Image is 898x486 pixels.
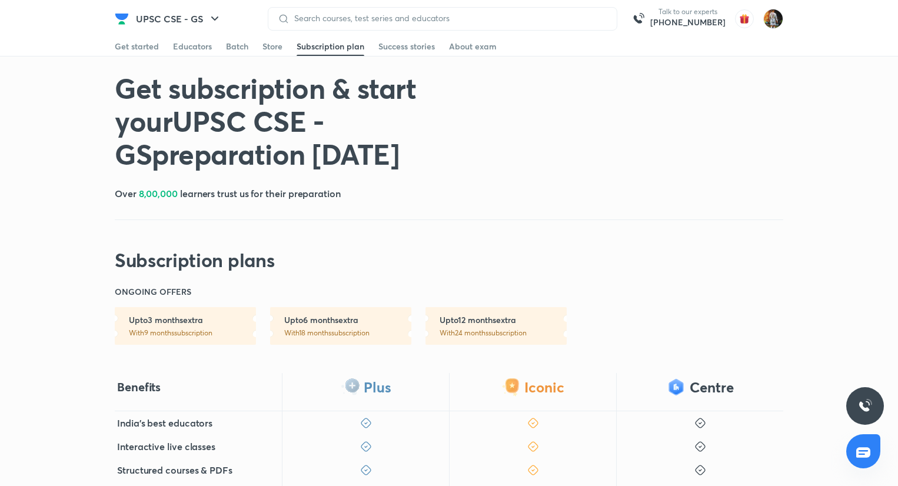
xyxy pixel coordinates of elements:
[115,71,516,170] h1: Get subscription & start your UPSC CSE - GS preparation [DATE]
[262,37,282,56] a: Store
[627,7,650,31] img: call-us
[284,328,411,338] p: With 18 months subscription
[129,7,229,31] button: UPSC CSE - GS
[284,314,411,326] h6: Upto 6 months extra
[735,9,754,28] img: avatar
[449,37,497,56] a: About exam
[173,37,212,56] a: Educators
[262,41,282,52] div: Store
[115,187,341,201] h5: Over learners trust us for their preparation
[425,307,567,345] a: Upto12 monthsextraWith24 monthssubscription
[290,14,607,23] input: Search courses, test series and educators
[440,328,567,338] p: With 24 months subscription
[763,9,783,29] img: Prakhar Singh
[226,41,248,52] div: Batch
[650,7,726,16] p: Talk to our experts
[858,399,872,413] img: ttu
[378,41,435,52] div: Success stories
[270,307,411,345] a: Upto6 monthsextraWith18 monthssubscription
[115,248,274,272] h2: Subscription plans
[117,463,232,477] h5: Structured courses & PDFs
[297,37,364,56] a: Subscription plan
[117,416,212,430] h5: India's best educators
[115,307,256,345] a: Upto3 monthsextraWith9 monthssubscription
[117,380,161,395] h4: Benefits
[139,187,178,199] span: 8,00,000
[129,328,256,338] p: With 9 months subscription
[115,37,159,56] a: Get started
[115,41,159,52] div: Get started
[449,41,497,52] div: About exam
[440,314,567,326] h6: Upto 12 months extra
[117,440,215,454] h5: Interactive live classes
[115,286,191,298] h6: ONGOING OFFERS
[173,41,212,52] div: Educators
[378,37,435,56] a: Success stories
[226,37,248,56] a: Batch
[115,12,129,26] img: Company Logo
[297,41,364,52] div: Subscription plan
[129,314,256,326] h6: Upto 3 months extra
[650,16,726,28] a: [PHONE_NUMBER]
